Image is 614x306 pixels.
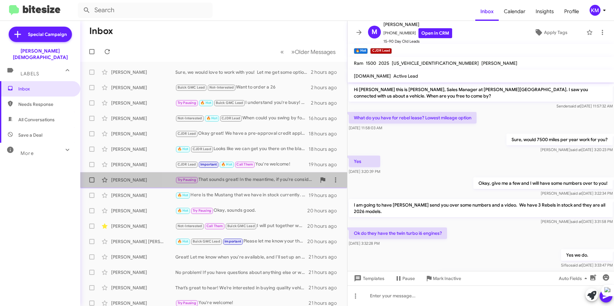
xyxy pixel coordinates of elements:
[224,239,241,243] span: Important
[420,273,466,284] button: Mark Inactive
[236,162,253,166] span: Call Them
[433,273,461,284] span: Mark Inactive
[178,193,189,197] span: 🔥 Hot
[276,45,288,58] button: Previous
[295,48,336,55] span: Older Messages
[590,5,601,16] div: KM
[393,73,418,79] span: Active Lead
[206,224,223,228] span: Call Them
[178,116,202,120] span: Not-Interested
[561,263,613,268] span: Sifiso [DATE] 3:33:47 PM
[554,273,595,284] button: Auto Fields
[175,176,316,183] div: That sounds great! In the meantime, if you're considering selling your current vehicle, let me kn...
[349,241,380,246] span: [DATE] 3:32:28 PM
[354,73,391,79] span: [DOMAIN_NAME]
[311,100,342,106] div: 2 hours ago
[111,254,175,260] div: [PERSON_NAME]
[557,104,613,108] span: Sender [DATE] 11:57:32 AM
[571,219,582,224] span: said at
[175,84,311,91] div: Want to order a 26
[544,27,567,38] span: Apply Tags
[541,191,613,196] span: [PERSON_NAME] [DATE] 3:22:34 PM
[175,115,309,122] div: When could you swing by for a quick appraisal?
[277,45,339,58] nav: Page navigation example
[175,191,309,199] div: Here is the Mustang that we have in stock currently. What are your thoughts?
[178,101,196,105] span: Try Pausing
[175,99,311,106] div: I understand you're busy! When you have a moment, feel free to reach out to schedule a visit. We'...
[354,48,368,54] small: 🔥 Hot
[227,224,255,228] span: Buick GMC Lead
[111,192,175,199] div: [PERSON_NAME]
[178,132,196,136] span: CJDR Lead
[175,285,309,291] div: That’s great to hear! We’re interested in buying quality vehicles so If you are ever in the marke...
[571,263,582,268] span: said at
[78,3,213,18] input: Search
[309,285,342,291] div: 21 hours ago
[559,273,590,284] span: Auto Fields
[178,85,205,89] span: Buick GMC Lead
[200,101,211,105] span: 🔥 Hot
[28,31,67,38] span: Special Campaign
[18,101,73,107] span: Needs Response
[518,27,583,38] button: Apply Tags
[309,115,342,122] div: 16 hours ago
[349,156,380,167] p: Yes
[111,238,175,245] div: [PERSON_NAME] [PERSON_NAME]
[311,84,342,91] div: 2 hours ago
[280,48,284,56] span: «
[418,28,452,38] a: Open in CRM
[353,273,384,284] span: Templates
[206,116,217,120] span: 🔥 Hot
[349,227,447,239] p: Ok do they have the twin turbo i6 engines?
[178,301,196,305] span: Try Pausing
[531,2,559,21] span: Insights
[200,162,217,166] span: Important
[89,26,113,36] h1: Inbox
[216,101,243,105] span: Buick GMC Lead
[178,162,196,166] span: CJDR Lead
[561,249,613,261] p: Yes we do.
[222,116,240,120] span: CJDR Lead
[111,100,175,106] div: [PERSON_NAME]
[307,223,342,229] div: 20 hours ago
[111,161,175,168] div: [PERSON_NAME]
[307,238,342,245] div: 20 hours ago
[309,146,342,152] div: 18 hours ago
[175,254,309,260] div: Great! Let me know when you're available, and I'll set up an appointment for you to discuss your ...
[175,145,309,153] div: Looks like we can get you there on the black rebel with no money down and trading in your other t...
[349,112,477,123] p: What do you have for rebel lease? Lowest mileage option
[111,208,175,214] div: [PERSON_NAME]
[193,208,211,213] span: Try Pausing
[383,38,452,45] span: 15-90 Day Old Leads
[111,285,175,291] div: [PERSON_NAME]
[18,116,55,123] span: All Conversations
[499,2,531,21] a: Calendar
[347,273,390,284] button: Templates
[392,60,479,66] span: [US_VEHICLE_IDENTIFICATION_NUMBER]
[209,85,234,89] span: Not-Interested
[372,27,377,37] span: M
[193,239,220,243] span: Buick GMC Lead
[111,84,175,91] div: [PERSON_NAME]
[475,2,499,21] span: Inbox
[111,146,175,152] div: [PERSON_NAME]
[354,60,363,66] span: Ram
[402,273,415,284] span: Pause
[370,48,391,54] small: CJDR Lead
[569,104,580,108] span: said at
[175,238,307,245] div: Please let me know your thoughts, and if there is anything else I can help answer.
[175,161,309,168] div: You're welcome!
[571,191,582,196] span: said at
[540,147,613,152] span: [PERSON_NAME] [DATE] 3:20:23 PM
[309,254,342,260] div: 21 hours ago
[287,45,339,58] button: Next
[175,222,307,230] div: I will put together what we spoke about and send it over to you shortly
[309,192,342,199] div: 19 hours ago
[111,131,175,137] div: [PERSON_NAME]
[18,86,73,92] span: Inbox
[111,269,175,276] div: [PERSON_NAME]
[18,132,42,138] span: Save a Deal
[390,273,420,284] button: Pause
[349,199,613,217] p: I am going to have [PERSON_NAME] send you over some numbers and a video. We have 3 Rebels in stoc...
